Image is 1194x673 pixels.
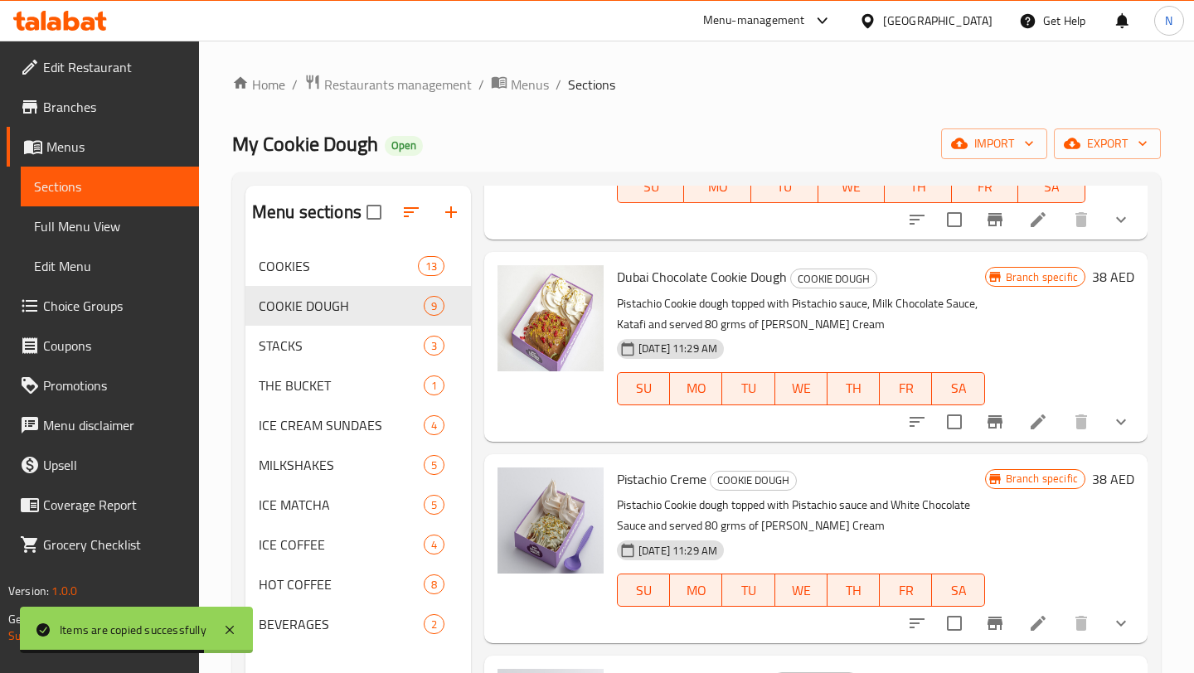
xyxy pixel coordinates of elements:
[932,372,984,405] button: SA
[722,372,774,405] button: TU
[43,296,186,316] span: Choice Groups
[834,376,873,400] span: TH
[425,378,444,394] span: 1
[418,256,444,276] div: items
[897,402,937,442] button: sort-choices
[498,265,604,371] img: Dubai Chocolate Cookie Dough
[751,170,818,203] button: TU
[937,202,972,237] span: Select to update
[617,574,670,607] button: SU
[424,296,444,316] div: items
[975,200,1015,240] button: Branch-specific-item
[1101,603,1141,643] button: show more
[478,75,484,94] li: /
[425,418,444,433] span: 4
[891,175,945,199] span: TH
[937,404,972,439] span: Select to update
[897,603,937,643] button: sort-choices
[245,286,471,326] div: COOKIE DOUGH9
[43,97,186,117] span: Branches
[7,87,199,127] a: Branches
[617,372,670,405] button: SU
[568,75,615,94] span: Sections
[21,167,199,206] a: Sections
[259,535,424,554] div: ICE COFFEE
[424,495,444,515] div: items
[722,574,774,607] button: TU
[385,136,423,156] div: Open
[245,564,471,604] div: HOT COFFEE8
[424,415,444,435] div: items
[232,75,285,94] a: Home
[1111,613,1131,633] svg: Show Choices
[939,579,978,603] span: SA
[617,264,787,289] span: Dubai Chocolate Cookie Dough
[232,74,1161,95] nav: breadcrumb
[883,12,993,30] div: [GEOGRAPHIC_DATA]
[729,579,768,603] span: TU
[828,574,880,607] button: TH
[7,525,199,564] a: Grocery Checklist
[245,240,471,651] nav: Menu sections
[43,336,186,356] span: Coupons
[51,580,77,602] span: 1.0.0
[7,366,199,405] a: Promotions
[424,535,444,554] div: items
[431,192,471,232] button: Add section
[43,57,186,77] span: Edit Restaurant
[8,608,85,630] span: Get support on:
[245,366,471,405] div: THE BUCKET1
[21,206,199,246] a: Full Menu View
[617,467,706,491] span: Pistachio Creme
[259,336,424,356] div: STACKS
[259,574,424,594] span: HOT COFFEE
[8,580,49,602] span: Version:
[425,298,444,314] span: 9
[425,497,444,513] span: 5
[677,376,716,400] span: MO
[259,455,424,475] span: MILKSHAKES
[425,537,444,553] span: 4
[259,256,418,276] span: COOKIES
[954,133,1034,154] span: import
[259,614,424,634] span: BEVERAGES
[1025,175,1079,199] span: SA
[624,579,663,603] span: SU
[21,246,199,286] a: Edit Menu
[1061,603,1101,643] button: delete
[1054,128,1161,159] button: export
[999,471,1085,487] span: Branch specific
[711,471,796,490] span: COOKIE DOUGH
[245,445,471,485] div: MILKSHAKES5
[818,170,886,203] button: WE
[758,175,812,199] span: TU
[292,75,298,94] li: /
[1101,200,1141,240] button: show more
[825,175,879,199] span: WE
[782,579,821,603] span: WE
[617,495,985,536] p: Pistachio Cookie dough topped with Pistachio sauce and White Chocolate Sauce and served 80 grms o...
[34,256,186,276] span: Edit Menu
[34,216,186,236] span: Full Menu View
[425,458,444,473] span: 5
[245,326,471,366] div: STACKS3
[43,455,186,475] span: Upsell
[885,170,952,203] button: TH
[43,495,186,515] span: Coverage Report
[617,293,985,335] p: Pistachio Cookie dough topped with Pistachio sauce, Milk Chocolate Sauce, Katafi and served 80 gr...
[7,485,199,525] a: Coverage Report
[941,128,1047,159] button: import
[959,175,1012,199] span: FR
[880,574,932,607] button: FR
[1111,210,1131,230] svg: Show Choices
[259,415,424,435] span: ICE CREAM SUNDAES
[424,455,444,475] div: items
[491,74,549,95] a: Menus
[775,372,828,405] button: WE
[828,372,880,405] button: TH
[1028,210,1048,230] a: Edit menu item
